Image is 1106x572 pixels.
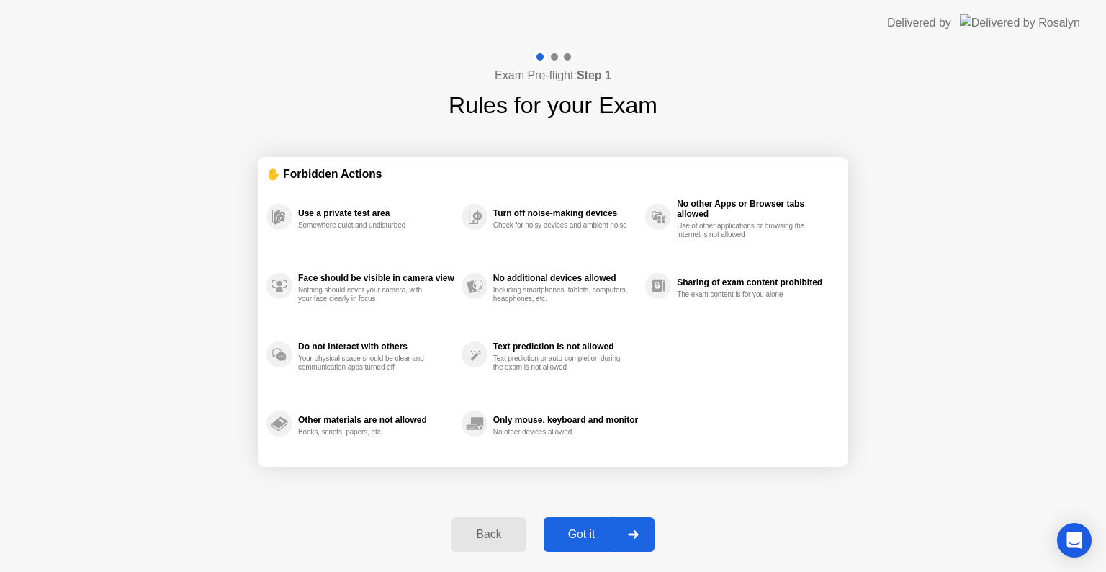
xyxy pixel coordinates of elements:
[577,69,611,81] b: Step 1
[493,221,629,230] div: Check for noisy devices and ambient noise
[493,415,638,425] div: Only mouse, keyboard and monitor
[677,290,813,299] div: The exam content is for you alone
[495,67,611,84] h4: Exam Pre-flight:
[298,221,434,230] div: Somewhere quiet and undisturbed
[298,273,454,283] div: Face should be visible in camera view
[298,428,434,437] div: Books, scripts, papers, etc
[493,341,638,352] div: Text prediction is not allowed
[1057,523,1092,558] div: Open Intercom Messenger
[493,286,629,303] div: Including smartphones, tablets, computers, headphones, etc.
[493,428,629,437] div: No other devices allowed
[493,354,629,372] div: Text prediction or auto-completion during the exam is not allowed
[544,517,655,552] button: Got it
[298,208,454,218] div: Use a private test area
[677,277,832,287] div: Sharing of exam content prohibited
[298,415,454,425] div: Other materials are not allowed
[887,14,951,32] div: Delivered by
[493,208,638,218] div: Turn off noise-making devices
[266,166,840,182] div: ✋ Forbidden Actions
[677,222,813,239] div: Use of other applications or browsing the internet is not allowed
[960,14,1080,31] img: Delivered by Rosalyn
[298,341,454,352] div: Do not interact with others
[548,528,616,541] div: Got it
[493,273,638,283] div: No additional devices allowed
[677,199,832,219] div: No other Apps or Browser tabs allowed
[298,286,434,303] div: Nothing should cover your camera, with your face clearly in focus
[449,88,657,122] h1: Rules for your Exam
[451,517,526,552] button: Back
[298,354,434,372] div: Your physical space should be clear and communication apps turned off
[456,528,521,541] div: Back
